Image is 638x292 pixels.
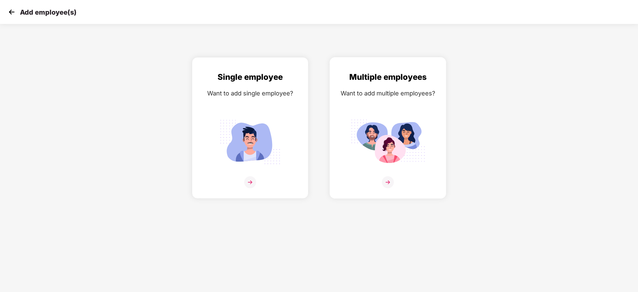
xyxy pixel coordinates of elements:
[337,71,439,83] div: Multiple employees
[7,7,17,17] img: svg+xml;base64,PHN2ZyB4bWxucz0iaHR0cDovL3d3dy53My5vcmcvMjAwMC9zdmciIHdpZHRoPSIzMCIgaGVpZ2h0PSIzMC...
[244,176,256,188] img: svg+xml;base64,PHN2ZyB4bWxucz0iaHR0cDovL3d3dy53My5vcmcvMjAwMC9zdmciIHdpZHRoPSIzNiIgaGVpZ2h0PSIzNi...
[382,176,394,188] img: svg+xml;base64,PHN2ZyB4bWxucz0iaHR0cDovL3d3dy53My5vcmcvMjAwMC9zdmciIHdpZHRoPSIzNiIgaGVpZ2h0PSIzNi...
[213,116,287,168] img: svg+xml;base64,PHN2ZyB4bWxucz0iaHR0cDovL3d3dy53My5vcmcvMjAwMC9zdmciIGlkPSJTaW5nbGVfZW1wbG95ZWUiIH...
[199,88,301,98] div: Want to add single employee?
[20,8,77,16] p: Add employee(s)
[351,116,425,168] img: svg+xml;base64,PHN2ZyB4bWxucz0iaHR0cDovL3d3dy53My5vcmcvMjAwMC9zdmciIGlkPSJNdWx0aXBsZV9lbXBsb3llZS...
[199,71,301,83] div: Single employee
[337,88,439,98] div: Want to add multiple employees?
